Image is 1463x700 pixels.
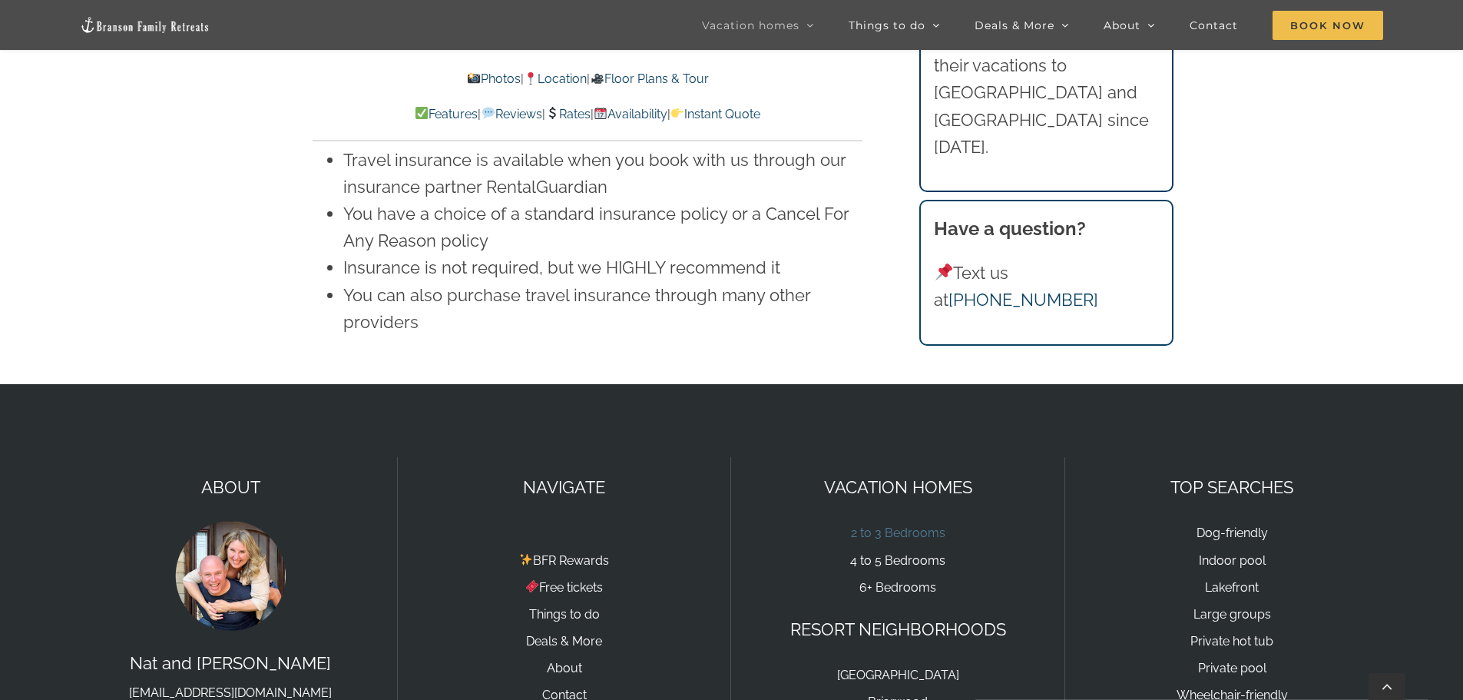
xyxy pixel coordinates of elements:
[1193,607,1271,622] a: Large groups
[1205,580,1259,595] a: Lakefront
[525,580,603,595] a: Free tickets
[851,526,945,540] a: 2 to 3 Bedrooms
[313,105,862,124] p: | | | |
[594,107,667,121] a: Availability
[519,553,609,568] a: BFR Rewards
[935,264,952,280] img: 📌
[529,607,600,622] a: Things to do
[590,71,708,86] a: Floor Plans & Tour
[547,661,582,675] a: About
[526,580,538,592] img: 🎟️
[702,20,799,31] span: Vacation homes
[934,260,1158,314] p: Text us at
[859,580,936,595] a: 6+ Bedrooms
[671,107,684,119] img: 👉
[526,634,602,649] a: Deals & More
[934,215,1158,243] h3: Have a question?
[1081,474,1383,501] p: TOP SEARCHES
[482,107,495,119] img: 💬
[313,69,862,89] p: | |
[546,107,558,119] img: 💲
[1198,661,1266,675] a: Private pool
[1190,20,1238,31] span: Contact
[837,668,959,682] a: [GEOGRAPHIC_DATA]
[545,107,591,121] a: Rates
[1190,634,1273,649] a: Private hot tub
[467,71,521,86] a: Photos
[129,685,332,700] a: [EMAIL_ADDRESS][DOMAIN_NAME]
[948,290,1098,310] a: [PHONE_NUMBER]
[975,20,1054,31] span: Deals & More
[850,553,945,568] a: 4 to 5 Bedrooms
[525,72,537,85] img: 📍
[746,616,1048,643] p: RESORT NEIGHBORHOODS
[343,282,862,336] li: You can also purchase travel insurance through many other providers
[413,474,715,501] p: NAVIGATE
[1273,11,1383,40] span: Book Now
[173,518,288,633] img: Nat and Tyann
[524,71,587,86] a: Location
[746,474,1048,501] p: VACATION HOMES
[670,107,760,121] a: Instant Quote
[591,72,604,85] img: 🎥
[520,553,532,566] img: ✨
[343,147,862,201] li: Travel insurance is available when you book with us through our insurance partner RentalGuardian
[468,72,480,85] img: 📸
[1104,20,1140,31] span: About
[1199,553,1266,568] a: Indoor pool
[415,107,428,119] img: ✅
[415,107,478,121] a: Features
[1197,526,1268,540] a: Dog-friendly
[594,107,607,119] img: 📆
[343,201,862,254] li: You have a choice of a standard insurance policy or a Cancel For Any Reason policy
[849,20,925,31] span: Things to do
[80,16,210,34] img: Branson Family Retreats Logo
[80,474,382,501] p: ABOUT
[343,254,862,281] li: Insurance is not required, but we HIGHLY recommend it
[481,107,541,121] a: Reviews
